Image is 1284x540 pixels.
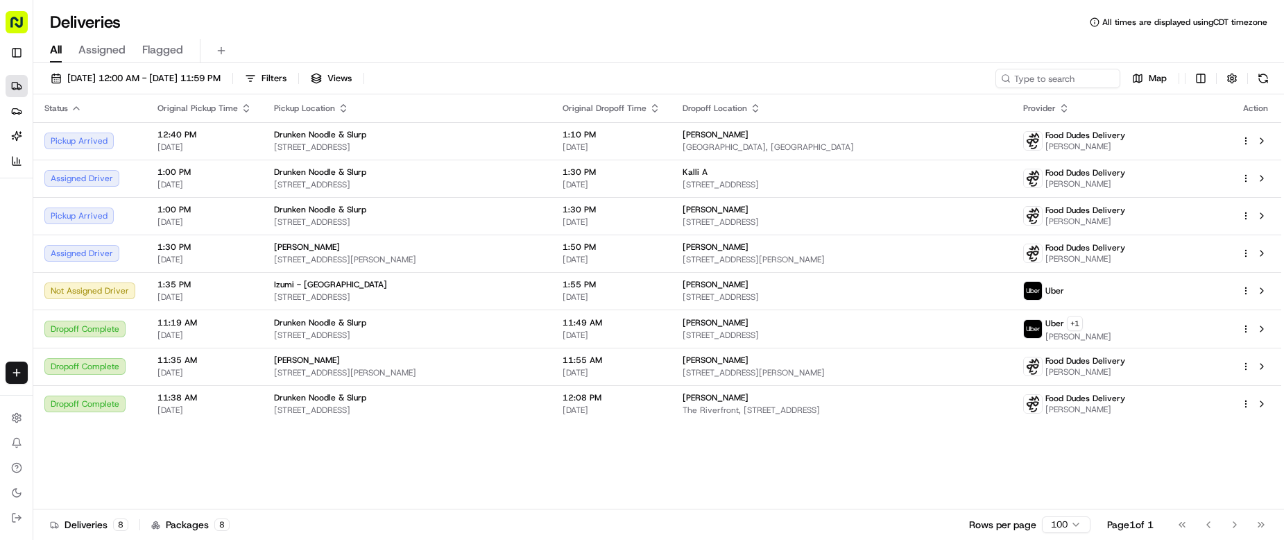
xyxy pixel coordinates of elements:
img: Asif Zaman Khan [14,240,36,262]
img: food_dudes.png [1024,395,1042,413]
span: Views [327,72,352,85]
span: [DATE] 12:00 AM - [DATE] 11:59 PM [67,72,221,85]
span: 1:00 PM [157,204,252,215]
span: [DATE] [157,217,252,228]
span: [STREET_ADDRESS][PERSON_NAME] [274,254,540,265]
span: Assigned [78,42,126,58]
span: [PERSON_NAME] [683,129,748,140]
img: food_dudes.png [1024,207,1042,225]
span: 11:38 AM [157,392,252,403]
span: 11:19 AM [157,317,252,328]
span: Flagged [142,42,183,58]
span: [DATE] [157,330,252,341]
span: [DATE] [157,405,252,416]
span: All [50,42,62,58]
span: [PERSON_NAME] [1045,141,1125,152]
span: [STREET_ADDRESS] [274,330,540,341]
span: 1:50 PM [563,242,660,253]
span: [STREET_ADDRESS] [274,142,540,153]
span: Pylon [138,345,168,355]
span: 1:10 PM [563,129,660,140]
span: [PERSON_NAME] [683,317,748,328]
button: Filters [239,69,293,88]
span: FDD Support [43,216,96,227]
span: [DATE] [157,292,252,303]
span: Map [1149,72,1167,85]
span: Uber [1045,285,1064,296]
span: [STREET_ADDRESS] [274,405,540,416]
a: 💻API Documentation [112,305,228,330]
span: [DATE] [563,367,660,378]
span: [PERSON_NAME] [683,392,748,403]
span: Food Dudes Delivery [1045,205,1125,216]
button: [DATE] 12:00 AM - [DATE] 11:59 PM [44,69,227,88]
span: [DATE] [157,179,252,190]
span: [DATE] [157,367,252,378]
span: [STREET_ADDRESS] [274,179,540,190]
span: [STREET_ADDRESS] [683,330,1000,341]
span: Food Dudes Delivery [1045,130,1125,141]
span: [PERSON_NAME] [43,253,112,264]
span: [DATE] [563,292,660,303]
span: The Riverfront, [STREET_ADDRESS] [683,405,1000,416]
img: uber-new-logo.jpeg [1024,320,1042,338]
div: Packages [151,518,230,532]
span: Drunken Noodle & Slurp [274,129,366,140]
span: [STREET_ADDRESS][PERSON_NAME] [274,367,540,378]
div: 8 [214,518,230,531]
span: Original Pickup Time [157,103,238,114]
span: Food Dudes Delivery [1045,355,1125,366]
p: Welcome 👋 [14,56,252,78]
button: Views [305,69,358,88]
span: [PERSON_NAME] [1045,366,1125,378]
span: [DATE] [563,179,660,190]
span: Uber [1045,318,1064,329]
div: Past conversations [14,181,89,192]
span: [PERSON_NAME] [274,242,340,253]
span: Drunken Noodle & Slurp [274,167,366,178]
span: [PERSON_NAME] [1045,404,1125,415]
img: Nash [14,15,42,42]
div: Start new chat [62,133,228,147]
span: [PERSON_NAME] [1045,216,1125,227]
span: [STREET_ADDRESS] [683,179,1000,190]
span: Izumi - [GEOGRAPHIC_DATA] [274,279,387,290]
a: 📗Knowledge Base [8,305,112,330]
img: 1736555255976-a54dd68f-1ca7-489b-9aae-adbdc363a1c4 [14,133,39,158]
span: Food Dudes Delivery [1045,167,1125,178]
span: 1:55 PM [563,279,660,290]
span: [DATE] [107,216,135,227]
img: 8016278978528_b943e370aa5ada12b00a_72.png [29,133,54,158]
span: Kalli A [683,167,708,178]
span: Dropoff Location [683,103,747,114]
span: 11:35 AM [157,355,252,366]
button: See all [215,178,252,195]
div: Action [1241,103,1270,114]
img: food_dudes.png [1024,132,1042,150]
span: Drunken Noodle & Slurp [274,317,366,328]
input: Clear [36,90,229,105]
span: [STREET_ADDRESS][PERSON_NAME] [683,254,1000,265]
span: [DATE] [123,253,151,264]
button: Refresh [1253,69,1273,88]
span: [DATE] [157,254,252,265]
span: [PERSON_NAME] [683,355,748,366]
span: Food Dudes Delivery [1045,242,1125,253]
button: Map [1126,69,1173,88]
span: [PERSON_NAME] [683,242,748,253]
span: [STREET_ADDRESS] [274,217,540,228]
span: API Documentation [131,311,223,325]
div: 📗 [14,312,25,323]
span: 11:55 AM [563,355,660,366]
span: Food Dudes Delivery [1045,393,1125,404]
img: FDD Support [14,203,36,225]
span: 1:00 PM [157,167,252,178]
span: [DATE] [563,330,660,341]
button: +1 [1067,316,1083,331]
span: 1:30 PM [563,167,660,178]
span: [PERSON_NAME] [1045,178,1125,189]
div: 💻 [117,312,128,323]
button: Start new chat [236,137,252,154]
div: We're available if you need us! [62,147,191,158]
span: All times are displayed using CDT timezone [1102,17,1267,28]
